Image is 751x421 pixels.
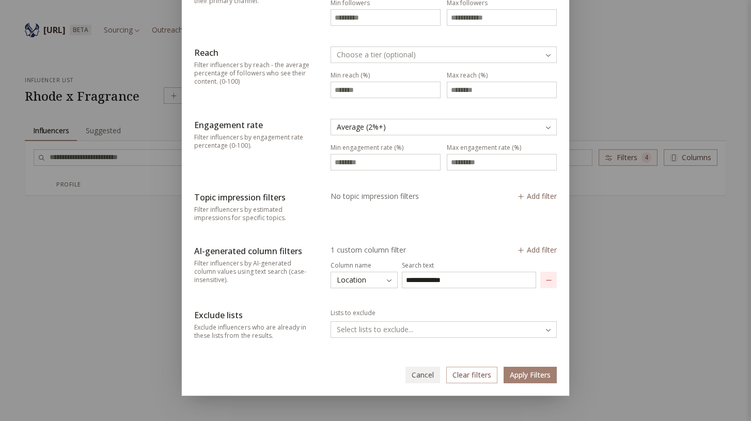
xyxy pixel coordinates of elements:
[331,245,406,255] span: 1 custom column filter
[194,309,314,321] div: Exclude lists
[446,367,497,383] button: Clear filters
[331,82,440,98] input: Min reach (%)
[194,245,314,257] div: AI-generated column filters
[331,10,440,25] input: Min followers
[331,144,441,152] div: Min engagement rate (%)
[331,71,441,80] div: Min reach (%)
[504,367,557,383] button: Apply Filters
[517,191,557,201] div: Add filter
[194,323,314,340] div: Exclude influencers who are already in these lists from the results.
[194,46,314,59] div: Reach
[447,71,557,80] div: Max reach (%)
[194,259,314,284] div: Filter influencers by AI-generated column values using text search (case-insensitive).
[194,119,314,131] div: Engagement rate
[447,144,557,152] div: Max engagement rate (%)
[194,61,314,86] div: Filter influencers by reach - the average percentage of followers who see their content. (0-100)
[194,133,314,150] div: Filter influencers by engagement rate percentage (0-100).
[331,154,440,170] input: Min engagement rate (%)
[447,82,556,98] input: Max reach (%)
[513,189,561,204] button: Add filter
[331,309,557,317] div: Lists to exclude
[405,367,440,383] button: Cancel
[447,10,556,25] input: Max followers
[447,154,556,170] input: Max engagement rate (%)
[194,206,314,222] div: Filter influencers by estimated impressions for specific topics.
[513,243,561,257] button: Add filter
[402,261,536,270] span: Search text
[331,191,419,201] span: No topic impression filters
[331,261,398,270] span: Column name
[194,191,314,204] div: Topic impression filters
[517,245,557,255] div: Add filter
